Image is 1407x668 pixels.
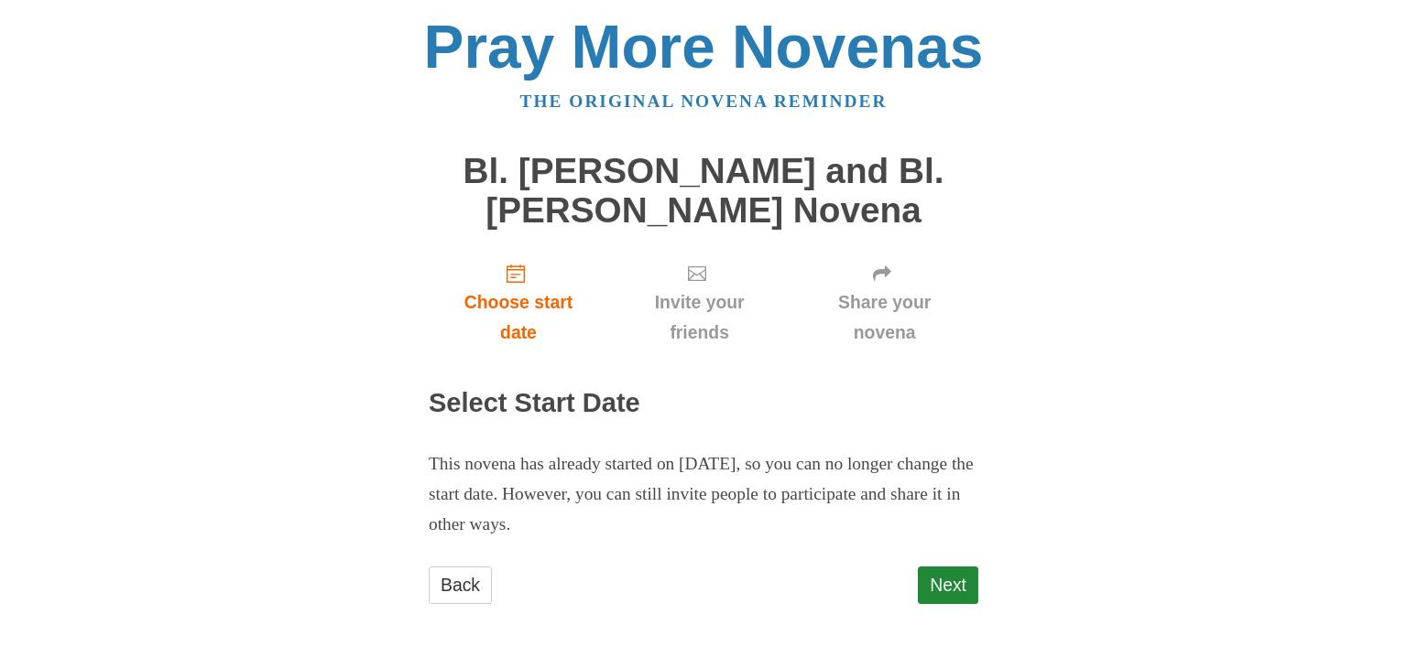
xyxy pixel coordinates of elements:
h2: Select Start Date [429,389,978,418]
a: Invite your friends [608,248,791,357]
p: This novena has already started on [DATE], so you can no longer change the start date. However, y... [429,449,978,540]
a: Pray More Novenas [424,13,984,81]
a: The original novena reminder [520,92,888,111]
span: Invite your friends [627,287,772,348]
span: Share your novena [809,287,960,348]
span: Choose start date [447,287,590,348]
h1: Bl. [PERSON_NAME] and Bl. [PERSON_NAME] Novena [429,152,978,230]
a: Share your novena [791,248,978,357]
a: Back [429,566,492,604]
a: Choose start date [429,248,608,357]
a: Next [918,566,978,604]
